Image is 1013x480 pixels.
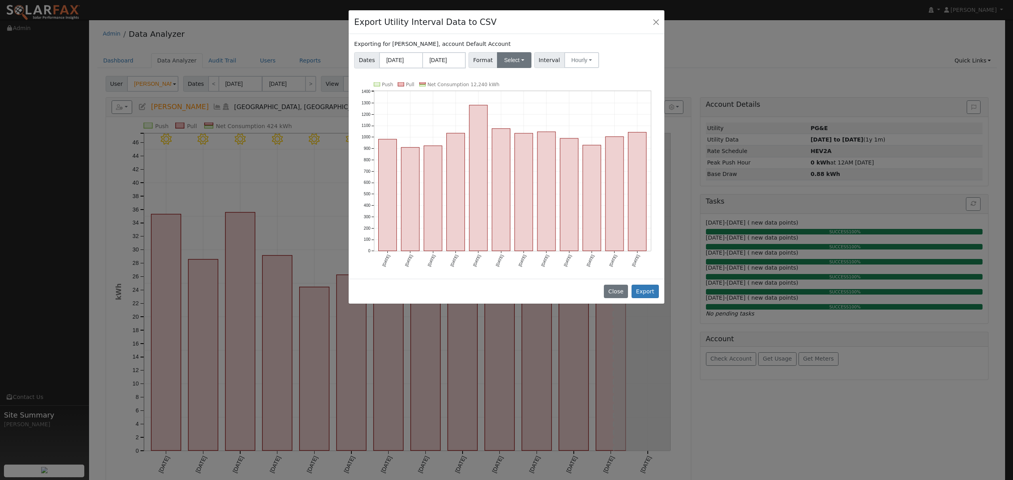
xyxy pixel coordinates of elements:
text: Push [382,82,393,87]
text: 1300 [362,101,371,105]
text: 200 [364,226,370,230]
text: [DATE] [427,254,436,267]
text: 600 [364,180,370,185]
rect: onclick="" [447,133,465,251]
rect: onclick="" [515,133,533,251]
text: [DATE] [563,254,572,267]
text: [DATE] [586,254,595,267]
h4: Export Utility Interval Data to CSV [354,16,497,28]
rect: onclick="" [537,132,556,251]
text: [DATE] [450,254,459,267]
text: [DATE] [518,254,527,267]
text: 1100 [362,123,371,128]
text: 100 [364,237,370,242]
rect: onclick="" [379,139,397,251]
text: 500 [364,192,370,196]
button: Close [651,16,662,27]
button: Close [604,285,628,298]
rect: onclick="" [605,136,624,251]
text: 1400 [362,89,371,94]
text: [DATE] [609,254,618,267]
text: 900 [364,146,370,151]
span: Format [469,52,497,68]
text: [DATE] [631,254,640,267]
text: [DATE] [472,254,482,267]
rect: onclick="" [560,138,578,251]
label: Exporting for [PERSON_NAME], account Default Account [354,40,510,48]
span: Dates [354,52,379,68]
button: Export [632,285,659,298]
text: 300 [364,215,370,219]
text: 800 [364,158,370,162]
text: Pull [406,82,415,87]
rect: onclick="" [492,129,510,251]
rect: onclick="" [628,132,647,251]
button: Select [497,52,531,68]
text: [DATE] [495,254,504,267]
text: [DATE] [381,254,391,267]
text: [DATE] [404,254,414,267]
text: 400 [364,203,370,208]
text: 1000 [362,135,371,139]
span: Interval [534,52,565,68]
rect: onclick="" [401,147,419,251]
rect: onclick="" [469,105,488,251]
button: Hourly [564,52,599,68]
text: 1200 [362,112,371,116]
text: [DATE] [541,254,550,267]
text: 0 [368,249,371,253]
rect: onclick="" [424,146,442,251]
text: Net Consumption 12,240 kWh [427,82,499,87]
text: 700 [364,169,370,173]
rect: onclick="" [583,145,601,251]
